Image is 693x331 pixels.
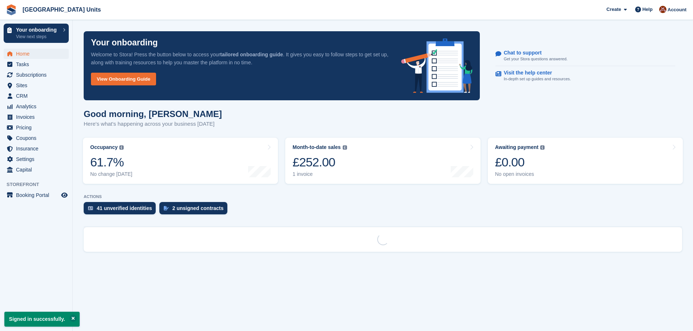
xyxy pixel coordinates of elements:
[119,145,124,150] img: icon-info-grey-7440780725fd019a000dd9b08b2336e03edf1995a4989e88bcd33f0948082b44.svg
[16,165,60,175] span: Capital
[292,171,347,177] div: 1 invoice
[16,190,60,200] span: Booking Portal
[4,154,69,164] a: menu
[16,80,60,90] span: Sites
[16,49,60,59] span: Home
[285,138,480,184] a: Month-to-date sales £252.00 1 invoice
[4,70,69,80] a: menu
[91,39,158,47] p: Your onboarding
[495,46,675,66] a: Chat to support Get your Stora questions answered.
[4,49,69,59] a: menu
[4,112,69,122] a: menu
[84,194,682,199] p: ACTIONS
[16,91,60,101] span: CRM
[504,70,565,76] p: Visit the help center
[4,190,69,200] a: menu
[292,155,347,170] div: £252.00
[16,112,60,122] span: Invoices
[4,91,69,101] a: menu
[84,120,222,128] p: Here's what's happening across your business [DATE]
[488,138,683,184] a: Awaiting payment £0.00 No open invoices
[90,155,132,170] div: 61.7%
[642,6,653,13] span: Help
[4,122,69,133] a: menu
[4,133,69,143] a: menu
[495,171,545,177] div: No open invoices
[16,122,60,133] span: Pricing
[401,39,473,93] img: onboarding-info-6c161a55d2c0e0a8cae90662b2fe09162a5109e8cc188191df67fb4f79e88e88.svg
[540,145,545,150] img: icon-info-grey-7440780725fd019a000dd9b08b2336e03edf1995a4989e88bcd33f0948082b44.svg
[97,205,152,211] div: 41 unverified identities
[88,206,93,210] img: verify_identity-adf6edd0f0f0b5bbfe63781bf79b02c33cf7c696d77639b501bdc392416b5a36.svg
[159,202,231,218] a: 2 unsigned contracts
[90,171,132,177] div: No change [DATE]
[606,6,621,13] span: Create
[164,206,169,210] img: contract_signature_icon-13c848040528278c33f63329250d36e43548de30e8caae1d1a13099fd9432cc5.svg
[504,76,571,82] p: In-depth set up guides and resources.
[172,205,224,211] div: 2 unsigned contracts
[220,52,283,57] strong: tailored onboarding guide
[495,144,539,150] div: Awaiting payment
[668,6,686,13] span: Account
[83,138,278,184] a: Occupancy 61.7% No change [DATE]
[495,155,545,170] div: £0.00
[16,144,60,154] span: Insurance
[91,73,156,85] a: View Onboarding Guide
[16,33,59,40] p: View next steps
[91,51,390,66] p: Welcome to Stora! Press the button below to access your . It gives you easy to follow steps to ge...
[495,66,675,86] a: Visit the help center In-depth set up guides and resources.
[84,202,159,218] a: 41 unverified identities
[16,27,59,32] p: Your onboarding
[4,165,69,175] a: menu
[659,6,666,13] img: Laura Clinnick
[4,312,80,327] p: Signed in successfully.
[7,181,72,188] span: Storefront
[20,4,104,16] a: [GEOGRAPHIC_DATA] Units
[4,80,69,90] a: menu
[4,101,69,112] a: menu
[16,70,60,80] span: Subscriptions
[343,145,347,150] img: icon-info-grey-7440780725fd019a000dd9b08b2336e03edf1995a4989e88bcd33f0948082b44.svg
[504,50,562,56] p: Chat to support
[90,144,118,150] div: Occupancy
[6,4,17,15] img: stora-icon-8386f47178a22dfd0bd8f6a31ec36ba5ce8667c1dd55bd0f319d3a0aa187defe.svg
[4,144,69,154] a: menu
[16,133,60,143] span: Coupons
[84,109,222,119] h1: Good morning, [PERSON_NAME]
[4,59,69,69] a: menu
[16,101,60,112] span: Analytics
[504,56,567,62] p: Get your Stora questions answered.
[4,24,69,43] a: Your onboarding View next steps
[16,59,60,69] span: Tasks
[16,154,60,164] span: Settings
[292,144,340,150] div: Month-to-date sales
[60,191,69,199] a: Preview store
